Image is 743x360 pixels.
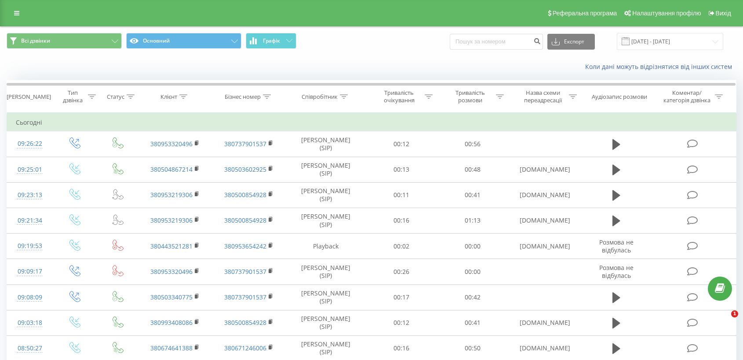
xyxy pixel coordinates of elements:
td: [PERSON_NAME] (SIP) [286,182,365,208]
span: Графік [263,38,280,44]
td: [DOMAIN_NAME] [508,310,582,335]
td: 00:41 [437,310,508,335]
div: Назва схеми переадресації [520,89,567,104]
div: 09:08:09 [16,289,44,306]
div: Статус [107,93,124,101]
a: Коли дані можуть відрізнятися вiд інших систем [585,62,736,71]
a: 380953219306 [150,191,193,199]
a: 380503340775 [150,293,193,301]
a: 380953219306 [150,216,193,224]
td: 00:02 [366,234,437,259]
td: 00:13 [366,157,437,182]
td: 00:16 [366,208,437,233]
a: 380737901537 [224,140,266,148]
td: 00:41 [437,182,508,208]
td: [DOMAIN_NAME] [508,208,582,233]
a: 380500854928 [224,216,266,224]
div: Клієнт [160,93,177,101]
a: 380953654242 [224,242,266,250]
td: 00:48 [437,157,508,182]
td: 00:00 [437,259,508,284]
td: 00:11 [366,182,437,208]
td: [PERSON_NAME] (SIP) [286,259,365,284]
a: 380504867214 [150,165,193,173]
td: [PERSON_NAME] (SIP) [286,157,365,182]
td: 00:42 [437,284,508,310]
a: 380953320496 [150,267,193,276]
span: Розмова не відбулась [599,263,634,280]
td: Playback [286,234,365,259]
a: 380993408086 [150,318,193,327]
div: 09:21:34 [16,212,44,229]
a: 380953320496 [150,140,193,148]
td: [DOMAIN_NAME] [508,157,582,182]
div: 08:50:27 [16,340,44,357]
td: Сьогодні [7,114,736,131]
td: 01:13 [437,208,508,233]
td: [PERSON_NAME] (SIP) [286,284,365,310]
div: [PERSON_NAME] [7,93,51,101]
span: 1 [731,310,738,317]
td: 00:12 [366,131,437,157]
a: 380500854928 [224,318,266,327]
div: 09:19:53 [16,238,44,255]
span: Реферальна програма [553,10,617,17]
td: [DOMAIN_NAME] [508,234,582,259]
span: Всі дзвінки [21,37,50,44]
span: Вихід [716,10,731,17]
iframe: Intercom live chat [713,310,734,331]
td: [PERSON_NAME] (SIP) [286,310,365,335]
a: 380737901537 [224,267,266,276]
a: 380500854928 [224,191,266,199]
div: Аудіозапис розмови [592,93,647,101]
span: Налаштування профілю [632,10,701,17]
a: 380674641388 [150,344,193,352]
a: 380503602925 [224,165,266,173]
button: Експорт [547,34,595,50]
td: 00:00 [437,234,508,259]
div: Тип дзвінка [60,89,86,104]
button: Всі дзвінки [7,33,122,49]
td: [PERSON_NAME] (SIP) [286,131,365,157]
div: Бізнес номер [225,93,261,101]
div: Коментар/категорія дзвінка [661,89,713,104]
span: Розмова не відбулась [599,238,634,254]
td: 00:12 [366,310,437,335]
a: 380671246006 [224,344,266,352]
td: [DOMAIN_NAME] [508,182,582,208]
div: 09:03:18 [16,314,44,331]
td: 00:17 [366,284,437,310]
div: 09:09:17 [16,263,44,280]
div: 09:23:13 [16,187,44,204]
a: 380737901537 [224,293,266,301]
button: Графік [246,33,296,49]
input: Пошук за номером [450,34,543,50]
div: Тривалість розмови [447,89,494,104]
button: Основний [126,33,241,49]
a: 380443521281 [150,242,193,250]
div: 09:25:01 [16,161,44,178]
td: 00:26 [366,259,437,284]
td: [PERSON_NAME] (SIP) [286,208,365,233]
div: 09:26:22 [16,135,44,152]
div: Співробітник [302,93,338,101]
td: 00:56 [437,131,508,157]
div: Тривалість очікування [375,89,422,104]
